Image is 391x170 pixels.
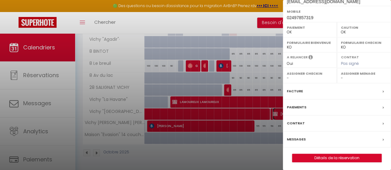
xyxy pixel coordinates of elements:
label: Formulaire Bienvenue [287,39,333,46]
i: Sélectionner OUI si vous souhaiter envoyer les séquences de messages post-checkout [308,55,313,61]
label: Assigner Checkin [287,70,333,77]
label: Facture [287,88,303,94]
label: A relancer [287,55,308,60]
a: Détails de la réservation [292,154,381,162]
label: Formulaire Checkin [341,39,387,46]
label: Paiement [287,24,333,31]
label: Caution [341,24,387,31]
label: Paiements [287,104,306,110]
span: 02497857319 [287,15,313,20]
span: Pas signé [341,61,359,66]
label: Assigner Menage [341,70,387,77]
label: Messages [287,136,306,143]
label: Contrat [341,55,359,59]
label: Mobile [287,8,387,15]
label: Contrat [287,120,305,126]
button: Détails de la réservation [292,154,382,162]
